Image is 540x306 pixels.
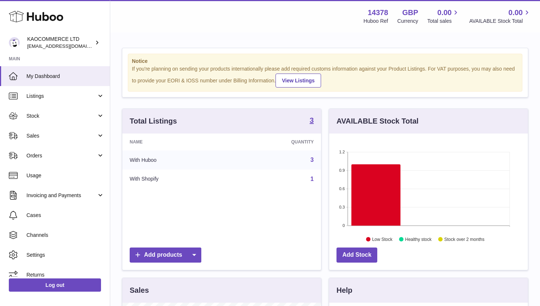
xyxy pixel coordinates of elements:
a: 3 [310,117,314,125]
span: My Dashboard [26,73,104,80]
span: Invoicing and Payments [26,192,97,199]
img: hello@lunera.co.uk [9,37,20,48]
span: Usage [26,172,104,179]
div: Currency [397,18,418,25]
text: 0 [342,223,345,228]
span: 0.00 [508,8,523,18]
a: 1 [310,176,314,182]
a: 3 [310,157,314,163]
th: Quantity [230,134,321,150]
text: 0.9 [339,168,345,172]
a: Add Stock [336,248,377,263]
td: With Shopify [122,170,230,189]
text: 0.6 [339,186,345,191]
span: AVAILABLE Stock Total [469,18,531,25]
span: Sales [26,132,97,139]
span: [EMAIL_ADDRESS][DOMAIN_NAME] [27,43,108,49]
strong: 3 [310,117,314,124]
span: Orders [26,152,97,159]
strong: Notice [132,58,518,65]
text: Stock over 2 months [444,236,484,242]
span: Channels [26,232,104,239]
text: 1.2 [339,150,345,154]
h3: AVAILABLE Stock Total [336,116,418,126]
a: 0.00 AVAILABLE Stock Total [469,8,531,25]
th: Name [122,134,230,150]
span: Stock [26,113,97,120]
h3: Help [336,285,352,295]
td: With Huboo [122,150,230,170]
span: Listings [26,93,97,100]
a: Add products [130,248,201,263]
span: Settings [26,252,104,259]
span: Returns [26,271,104,278]
div: If you're planning on sending your products internationally please add required customs informati... [132,65,518,88]
strong: 14378 [368,8,388,18]
h3: Total Listings [130,116,177,126]
h3: Sales [130,285,149,295]
a: 0.00 Total sales [427,8,460,25]
text: Low Stock [372,236,393,242]
strong: GBP [402,8,418,18]
text: Healthy stock [405,236,432,242]
span: Total sales [427,18,460,25]
span: Cases [26,212,104,219]
a: Log out [9,278,101,292]
a: View Listings [276,74,321,88]
div: KAOCOMMERCE LTD [27,36,93,50]
span: 0.00 [438,8,452,18]
div: Huboo Ref [364,18,388,25]
text: 0.3 [339,205,345,209]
